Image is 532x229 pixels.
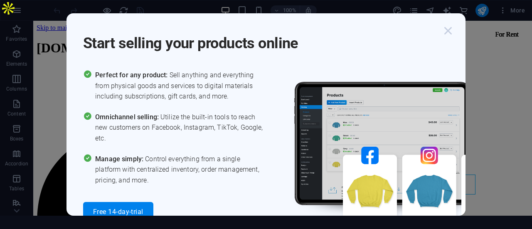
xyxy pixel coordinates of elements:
[93,209,143,215] span: Free 14-day-trial
[3,20,116,34] span: [DOMAIN_NAME]
[95,154,266,186] span: Control everything from a single platform with centralized inventory, order management, pricing, ...
[83,23,441,53] h1: Start selling your products online
[95,70,266,102] span: Sell anything and everything from physical goods and services to digital materials including subs...
[456,7,492,21] div: For Rent
[3,3,59,10] a: Skip to main content
[95,112,266,144] span: Utilize the built-in tools to reach new customers on Facebook, Instagram, TikTok, Google, etc.
[95,155,145,163] span: Manage simply:
[83,202,153,222] button: Free 14-day-trial
[95,113,160,121] span: Omnichannel selling:
[95,71,169,79] span: Perfect for any product:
